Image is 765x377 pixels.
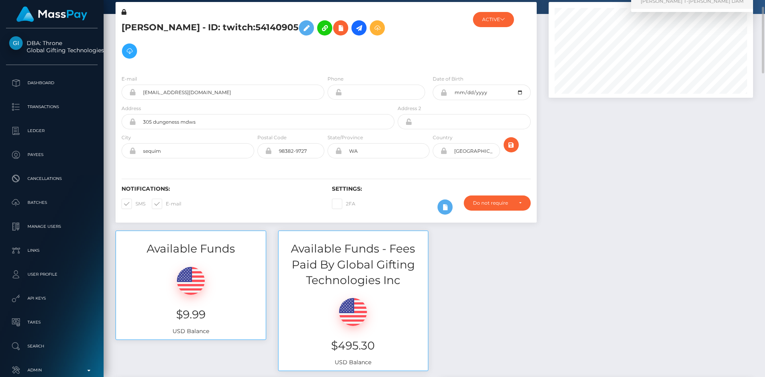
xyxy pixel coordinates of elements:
button: ACTIVE [473,12,514,27]
a: Dashboard [6,73,98,93]
p: Taxes [9,316,94,328]
a: Search [6,336,98,356]
p: Admin [9,364,94,376]
img: Global Gifting Technologies Inc [9,36,23,50]
label: Postal Code [257,134,286,141]
div: USD Balance [279,288,428,371]
img: USD.png [339,298,367,326]
h3: $495.30 [284,338,422,353]
p: Ledger [9,125,94,137]
p: Manage Users [9,221,94,233]
a: Links [6,241,98,261]
label: E-mail [152,199,181,209]
p: Cancellations [9,173,94,185]
label: City [122,134,131,141]
a: Manage Users [6,217,98,237]
h3: Available Funds [116,241,266,257]
a: Transactions [6,97,98,117]
label: Address 2 [398,105,421,112]
p: Payees [9,149,94,161]
h6: Settings: [332,186,530,192]
h3: $9.99 [122,307,260,322]
p: Links [9,245,94,257]
img: MassPay Logo [16,6,87,22]
label: Date of Birth [433,75,463,83]
a: Initiate Payout [351,20,367,36]
label: Phone [328,75,343,83]
span: DBA: Throne Global Gifting Technologies Inc [6,39,98,54]
a: Cancellations [6,169,98,189]
div: Do not require [473,200,512,206]
a: API Keys [6,288,98,308]
div: USD Balance [116,257,266,339]
p: API Keys [9,292,94,304]
p: User Profile [9,268,94,280]
label: E-mail [122,75,137,83]
p: Search [9,340,94,352]
label: State/Province [328,134,363,141]
a: Batches [6,193,98,213]
label: Address [122,105,141,112]
h5: [PERSON_NAME] - ID: twitch:54140905 [122,16,390,63]
h3: Available Funds - Fees Paid By Global Gifting Technologies Inc [279,241,428,288]
button: Do not require [464,195,531,211]
a: Taxes [6,312,98,332]
label: 2FA [332,199,355,209]
a: Payees [6,145,98,165]
p: Batches [9,197,94,209]
a: Ledger [6,121,98,141]
p: Transactions [9,101,94,113]
a: User Profile [6,264,98,284]
label: Country [433,134,453,141]
label: SMS [122,199,145,209]
p: Dashboard [9,77,94,89]
img: USD.png [177,267,205,295]
h6: Notifications: [122,186,320,192]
